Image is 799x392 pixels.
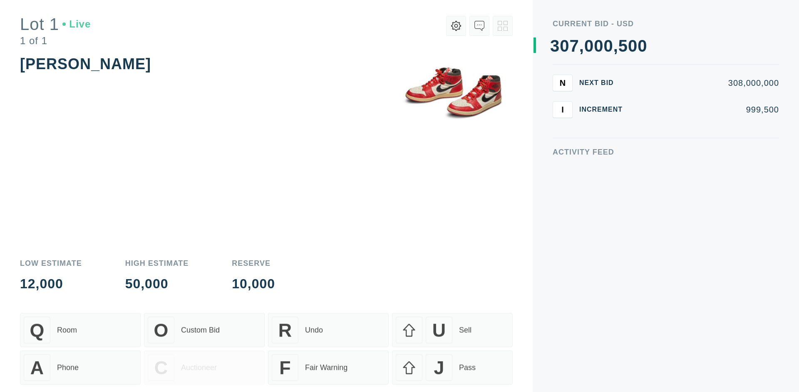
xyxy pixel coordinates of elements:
[594,37,603,54] div: 0
[392,338,513,372] button: JPass
[434,345,444,366] span: J
[636,79,779,87] div: 308,000,000
[579,106,629,113] div: Increment
[553,101,573,118] button: I
[125,260,189,267] div: High Estimate
[459,313,471,322] div: Sell
[553,75,573,91] button: N
[560,37,569,54] div: 0
[20,260,82,267] div: Low Estimate
[584,37,594,54] div: 0
[20,20,91,37] div: Lot 1
[30,345,44,366] span: A
[561,105,564,114] span: I
[553,148,779,156] div: Activity Feed
[603,37,613,54] div: 0
[154,307,169,328] span: O
[278,307,292,328] span: R
[125,277,189,290] div: 50,000
[305,313,323,322] div: Undo
[570,37,579,54] div: 7
[62,23,91,33] div: Live
[613,37,618,204] div: ,
[628,37,638,54] div: 0
[579,37,584,204] div: ,
[459,351,476,360] div: Pass
[432,307,446,328] span: U
[279,345,290,366] span: F
[57,313,77,322] div: Room
[20,40,91,50] div: 1 of 1
[579,80,629,86] div: Next Bid
[144,300,265,335] button: OCustom Bid
[181,313,220,322] div: Custom Bid
[20,300,141,335] button: QRoom
[618,37,628,54] div: 5
[57,351,79,360] div: Phone
[636,105,779,114] div: 999,500
[268,338,389,372] button: FFair Warning
[30,307,45,328] span: Q
[181,351,217,360] div: Auctioneer
[268,300,389,335] button: RUndo
[638,37,647,54] div: 0
[232,260,275,267] div: Reserve
[154,345,168,366] span: C
[144,338,265,372] button: CAuctioneer
[560,78,566,87] span: N
[20,338,141,372] button: APhone
[553,20,779,27] div: Current Bid - USD
[305,351,347,360] div: Fair Warning
[392,300,513,335] button: USell
[20,55,151,72] div: [PERSON_NAME]
[20,277,82,290] div: 12,000
[232,277,275,290] div: 10,000
[550,37,560,54] div: 3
